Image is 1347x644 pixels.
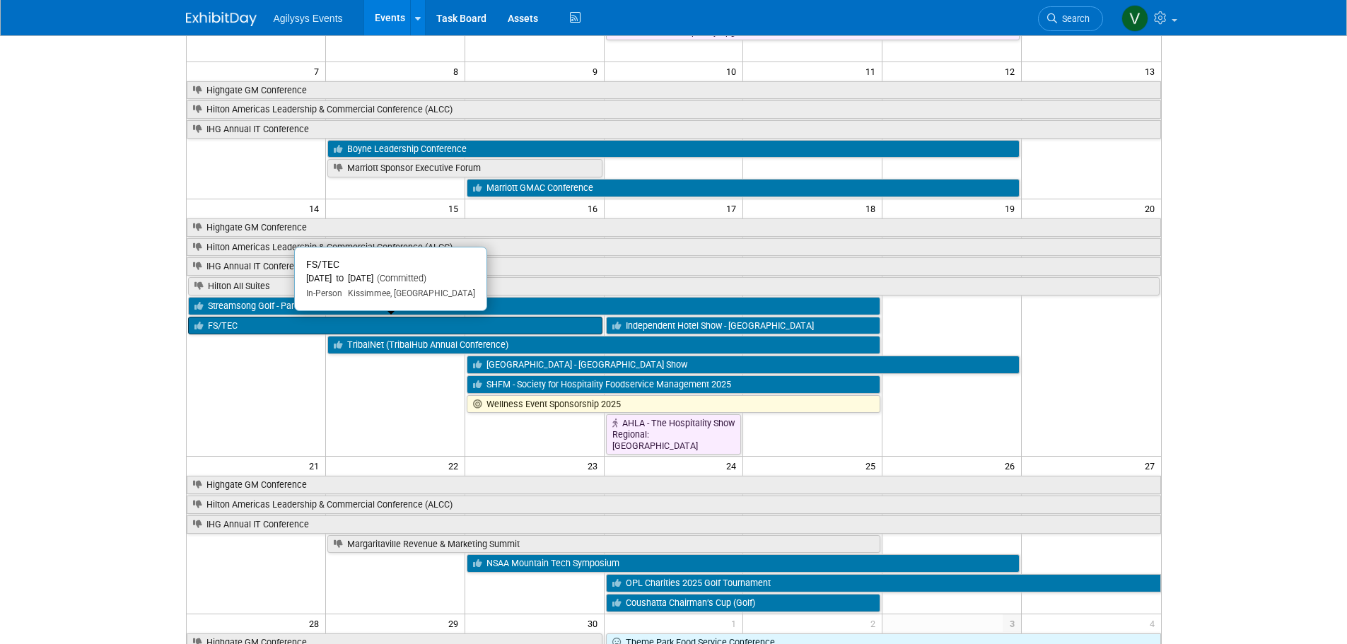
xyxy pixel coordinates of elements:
a: Marriott Sponsor Executive Forum [327,159,602,177]
a: Hilton Americas Leadership & Commercial Conference (ALCC) [187,100,1161,119]
span: 8 [452,62,465,80]
span: 28 [308,614,325,632]
a: Hilton Americas Leadership & Commercial Conference (ALCC) [187,496,1161,514]
a: Hilton Americas Leadership & Commercial Conference (ALCC) [187,238,1161,257]
span: 19 [1003,199,1021,217]
span: 1 [730,614,742,632]
a: IHG Annual IT Conference [187,120,1161,139]
div: [DATE] to [DATE] [306,273,475,285]
span: Search [1057,13,1090,24]
a: Search [1038,6,1103,31]
span: Agilysys Events [274,13,343,24]
a: AHLA - The Hospitality Show Regional: [GEOGRAPHIC_DATA] [606,414,742,455]
span: 7 [313,62,325,80]
a: OPL Charities 2025 Golf Tournament [606,574,1161,592]
a: IHG Annual IT Conference [187,515,1161,534]
a: FS/TEC [188,317,602,335]
a: Highgate GM Conference [187,476,1161,494]
a: Independent Hotel Show - [GEOGRAPHIC_DATA] [606,317,881,335]
a: IHG Annual IT Conference [187,257,1161,276]
a: Wellness Event Sponsorship 2025 [467,395,881,414]
a: [GEOGRAPHIC_DATA] - [GEOGRAPHIC_DATA] Show [467,356,1020,374]
span: 14 [308,199,325,217]
span: 21 [308,457,325,474]
span: 12 [1003,62,1021,80]
span: 10 [725,62,742,80]
span: 13 [1143,62,1161,80]
span: 30 [586,614,604,632]
span: 4 [1148,614,1161,632]
span: 22 [447,457,465,474]
a: Coushatta Chairman’s Cup (Golf) [606,594,881,612]
span: (Committed) [373,273,426,283]
a: TribalNet (TribalHub Annual Conference) [327,336,880,354]
a: Highgate GM Conference [187,81,1161,100]
img: ExhibitDay [186,12,257,26]
a: SHFM - Society for Hospitality Foodservice Management 2025 [467,375,881,394]
span: 27 [1143,457,1161,474]
a: Hilton All Suites [188,277,1160,295]
a: Marriott GMAC Conference [467,179,1020,197]
a: NSAA Mountain Tech Symposium [467,554,1020,573]
span: 15 [447,199,465,217]
span: 9 [591,62,604,80]
span: 11 [864,62,882,80]
span: 26 [1003,457,1021,474]
span: 23 [586,457,604,474]
span: 2 [869,614,882,632]
span: 20 [1143,199,1161,217]
span: In-Person [306,288,342,298]
a: Margaritaville Revenue & Marketing Summit [327,535,880,554]
span: 24 [725,457,742,474]
span: FS/TEC [306,259,339,270]
span: Kissimmee, [GEOGRAPHIC_DATA] [342,288,475,298]
span: 3 [1003,614,1021,632]
img: Vaitiare Munoz [1121,5,1148,32]
span: 29 [447,614,465,632]
a: Boyne Leadership Conference [327,140,1020,158]
span: 17 [725,199,742,217]
span: 18 [864,199,882,217]
span: 16 [586,199,604,217]
a: Highgate GM Conference [187,218,1161,237]
a: Streamsong Golf - Partner Event [188,297,881,315]
span: 25 [864,457,882,474]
